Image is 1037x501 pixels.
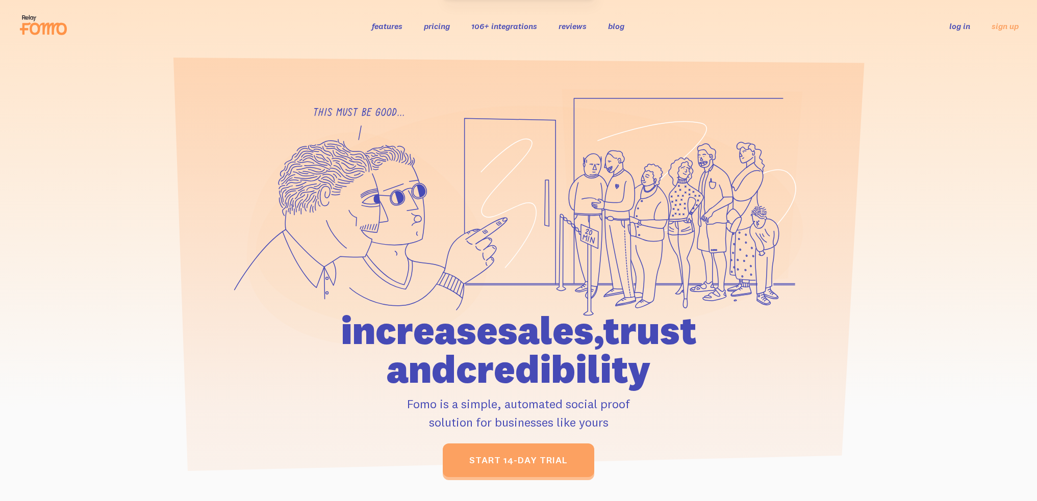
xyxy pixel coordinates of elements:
[372,21,402,31] a: features
[949,21,970,31] a: log in
[471,21,537,31] a: 106+ integrations
[443,443,594,477] a: start 14-day trial
[559,21,587,31] a: reviews
[283,311,755,388] h1: increase sales, trust and credibility
[608,21,624,31] a: blog
[283,394,755,431] p: Fomo is a simple, automated social proof solution for businesses like yours
[424,21,450,31] a: pricing
[992,21,1019,32] a: sign up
